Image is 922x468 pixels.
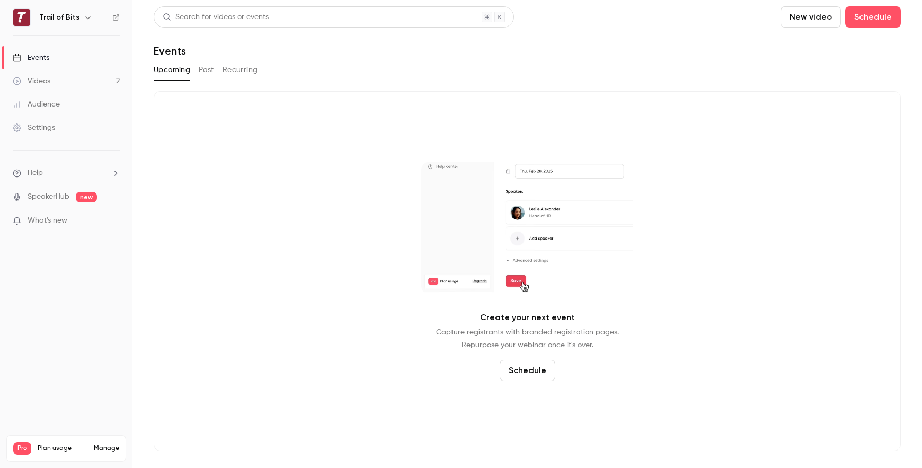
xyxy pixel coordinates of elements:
[28,215,67,226] span: What's new
[154,61,190,78] button: Upcoming
[500,360,555,381] button: Schedule
[781,6,841,28] button: New video
[436,326,619,351] p: Capture registrants with branded registration pages. Repurpose your webinar once it's over.
[28,167,43,179] span: Help
[76,192,97,202] span: new
[107,216,120,226] iframe: Noticeable Trigger
[13,76,50,86] div: Videos
[223,61,258,78] button: Recurring
[39,12,79,23] h6: Trail of Bits
[94,444,119,453] a: Manage
[38,444,87,453] span: Plan usage
[845,6,901,28] button: Schedule
[13,99,60,110] div: Audience
[28,191,69,202] a: SpeakerHub
[13,167,120,179] li: help-dropdown-opener
[163,12,269,23] div: Search for videos or events
[154,45,186,57] h1: Events
[480,311,575,324] p: Create your next event
[13,122,55,133] div: Settings
[13,52,49,63] div: Events
[13,442,31,455] span: Pro
[199,61,214,78] button: Past
[13,9,30,26] img: Trail of Bits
